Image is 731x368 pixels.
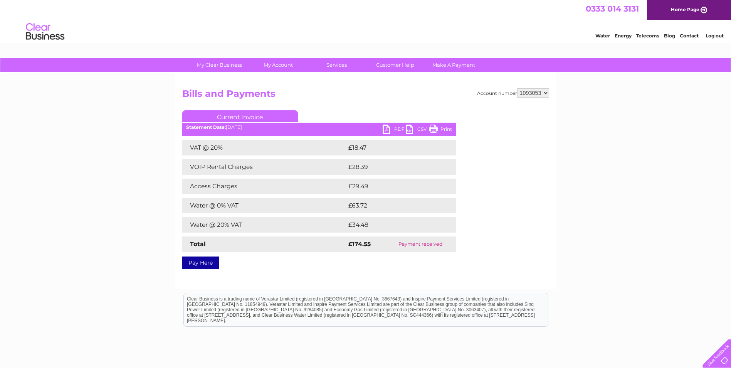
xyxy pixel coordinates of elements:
a: Current Invoice [182,110,298,122]
td: £28.39 [346,159,440,175]
a: Contact [680,33,699,39]
a: CSV [406,125,429,136]
a: Energy [615,33,632,39]
b: Statement Date: [186,124,226,130]
a: PDF [383,125,406,136]
td: Payment received [385,236,455,252]
td: £63.72 [346,198,440,213]
a: Blog [664,33,675,39]
a: Pay Here [182,257,219,269]
div: Account number [477,88,549,98]
a: Telecoms [636,33,659,39]
td: £29.49 [346,179,441,194]
div: [DATE] [182,125,456,130]
a: 0333 014 3131 [586,4,639,14]
a: Customer Help [363,58,427,72]
a: Services [305,58,368,72]
strong: £174.55 [348,240,371,248]
a: My Clear Business [188,58,251,72]
td: Water @ 0% VAT [182,198,346,213]
td: Access Charges [182,179,346,194]
td: £34.48 [346,217,441,233]
a: My Account [246,58,310,72]
a: Water [595,33,610,39]
a: Log out [706,33,724,39]
div: Clear Business is a trading name of Verastar Limited (registered in [GEOGRAPHIC_DATA] No. 3667643... [184,4,548,37]
h2: Bills and Payments [182,88,549,103]
td: Water @ 20% VAT [182,217,346,233]
a: Print [429,125,452,136]
td: £18.47 [346,140,440,155]
a: Make A Payment [422,58,486,72]
td: VAT @ 20% [182,140,346,155]
td: VOIP Rental Charges [182,159,346,175]
strong: Total [190,240,206,248]
img: logo.png [25,20,65,44]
